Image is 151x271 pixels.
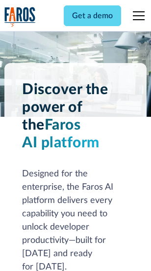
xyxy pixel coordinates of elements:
[64,5,121,26] a: Get a demo
[22,81,129,152] h1: Discover the power of the
[4,7,36,27] a: home
[4,7,36,27] img: Logo of the analytics and reporting company Faros.
[22,118,100,150] span: Faros AI platform
[127,4,147,28] div: menu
